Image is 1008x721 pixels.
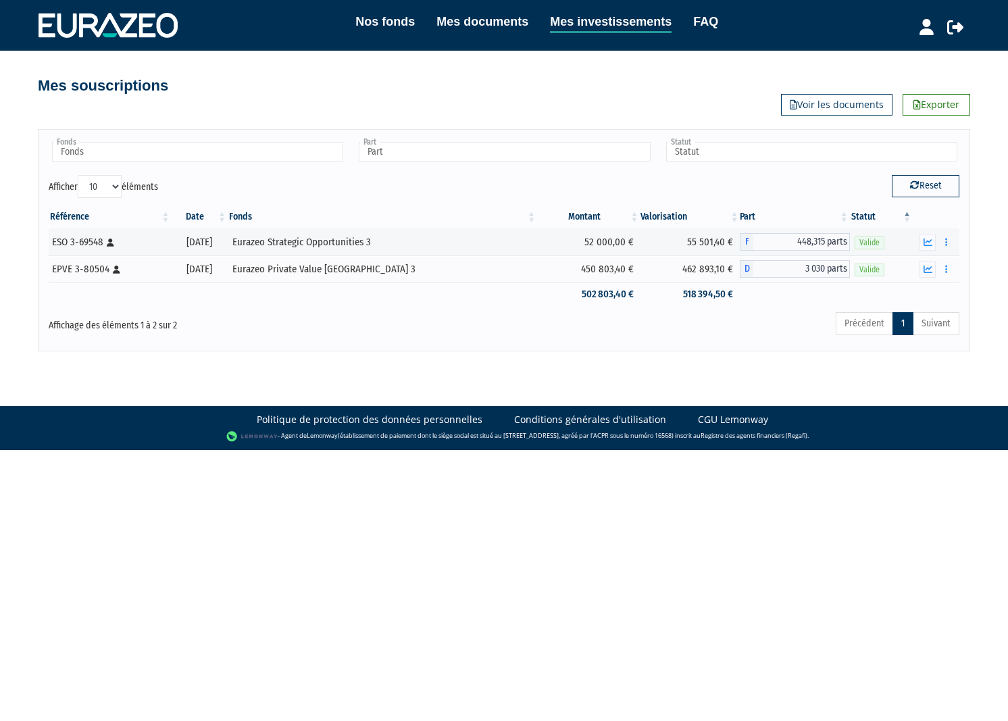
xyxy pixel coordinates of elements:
[113,266,120,274] i: [Français] Personne physique
[226,430,278,443] img: logo-lemonway.png
[78,175,122,198] select: Afficheréléments
[550,12,672,33] a: Mes investissements
[836,312,893,335] a: Précédent
[307,431,338,440] a: Lemonway
[913,312,959,335] a: Suivant
[537,255,640,282] td: 450 803,40 €
[640,228,740,255] td: 55 501,40 €
[38,78,168,94] h4: Mes souscriptions
[232,235,532,249] div: Eurazeo Strategic Opportunities 3
[52,262,167,276] div: EPVE 3-80504
[49,205,172,228] th: Référence : activer pour trier la colonne par ordre croissant
[107,239,114,247] i: [Français] Personne physique
[49,175,158,198] label: Afficher éléments
[753,260,849,278] span: 3 030 parts
[892,175,959,197] button: Reset
[49,311,416,332] div: Affichage des éléments 1 à 2 sur 2
[740,233,849,251] div: F - Eurazeo Strategic Opportunities 3
[640,255,740,282] td: 462 893,10 €
[693,12,718,31] a: FAQ
[176,262,224,276] div: [DATE]
[740,260,753,278] span: D
[176,235,224,249] div: [DATE]
[355,12,415,31] a: Nos fonds
[14,430,994,443] div: - Agent de (établissement de paiement dont le siège social est situé au [STREET_ADDRESS], agréé p...
[39,13,178,37] img: 1732889491-logotype_eurazeo_blanc_rvb.png
[698,413,768,426] a: CGU Lemonway
[232,262,532,276] div: Eurazeo Private Value [GEOGRAPHIC_DATA] 3
[537,205,640,228] th: Montant: activer pour trier la colonne par ordre croissant
[903,94,970,116] a: Exporter
[753,233,849,251] span: 448,315 parts
[855,264,884,276] span: Valide
[52,235,167,249] div: ESO 3-69548
[436,12,528,31] a: Mes documents
[228,205,537,228] th: Fonds: activer pour trier la colonne par ordre croissant
[850,205,913,228] th: Statut : activer pour trier la colonne par ordre d&eacute;croissant
[855,237,884,249] span: Valide
[740,233,753,251] span: F
[640,282,740,306] td: 518 394,50 €
[537,282,640,306] td: 502 803,40 €
[740,205,849,228] th: Part: activer pour trier la colonne par ordre croissant
[537,228,640,255] td: 52 000,00 €
[701,431,807,440] a: Registre des agents financiers (Regafi)
[172,205,228,228] th: Date: activer pour trier la colonne par ordre croissant
[640,205,740,228] th: Valorisation: activer pour trier la colonne par ordre croissant
[514,413,666,426] a: Conditions générales d'utilisation
[740,260,849,278] div: D - Eurazeo Private Value Europe 3
[892,312,913,335] a: 1
[781,94,892,116] a: Voir les documents
[257,413,482,426] a: Politique de protection des données personnelles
